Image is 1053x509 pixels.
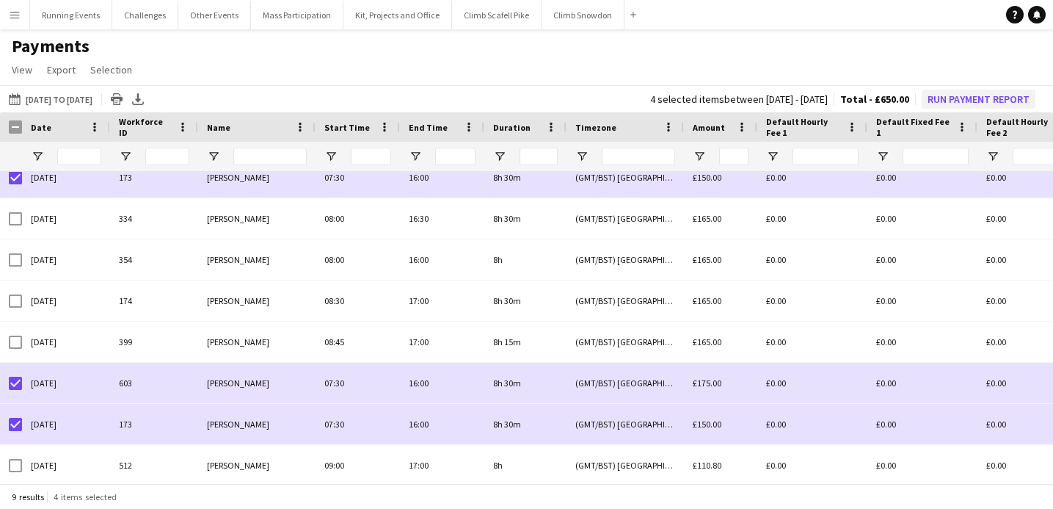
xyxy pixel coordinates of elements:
[207,213,269,224] span: [PERSON_NAME]
[693,150,706,163] button: Open Filter Menu
[757,445,867,485] div: £0.00
[207,419,269,430] span: [PERSON_NAME]
[922,90,1035,109] button: Run Payment Report
[693,254,721,265] span: £165.00
[178,1,251,29] button: Other Events
[575,122,616,133] span: Timezone
[719,148,748,165] input: Amount Filter Input
[840,93,909,106] span: Total - £650.00
[316,281,400,321] div: 08:30
[693,122,725,133] span: Amount
[452,1,542,29] button: Climb Scafell Pike
[54,491,117,502] span: 4 items selected
[484,363,566,403] div: 8h 30m
[793,148,859,165] input: Default Hourly Fee 1 Filter Input
[757,404,867,444] div: £0.00
[207,460,269,471] span: [PERSON_NAME]
[484,157,566,198] div: 8h 30m
[251,1,343,29] button: Mass Participation
[986,150,999,163] button: Open Filter Menu
[867,281,977,321] div: £0.00
[316,239,400,280] div: 08:00
[47,63,76,76] span: Export
[22,404,110,444] div: [DATE]
[766,116,841,138] span: Default Hourly Fee 1
[316,445,400,485] div: 09:00
[400,281,484,321] div: 17:00
[400,157,484,198] div: 16:00
[566,198,684,239] div: (GMT/BST) [GEOGRAPHIC_DATA]
[867,198,977,239] div: £0.00
[409,150,422,163] button: Open Filter Menu
[876,116,951,138] span: Default Fixed Fee 1
[435,148,476,165] input: End Time Filter Input
[757,281,867,321] div: £0.00
[575,150,589,163] button: Open Filter Menu
[207,150,220,163] button: Open Filter Menu
[484,445,566,485] div: 8h
[22,198,110,239] div: [DATE]
[22,445,110,485] div: [DATE]
[316,157,400,198] div: 07:30
[324,150,338,163] button: Open Filter Menu
[129,90,147,108] app-action-btn: Export XLSX
[757,157,867,198] div: £0.00
[566,157,684,198] div: (GMT/BST) [GEOGRAPHIC_DATA]
[110,322,198,362] div: 399
[22,281,110,321] div: [DATE]
[12,63,32,76] span: View
[31,122,51,133] span: Date
[233,148,307,165] input: Name Filter Input
[110,239,198,280] div: 354
[207,254,269,265] span: [PERSON_NAME]
[693,460,721,471] span: £110.80
[876,150,889,163] button: Open Filter Menu
[110,445,198,485] div: 512
[22,157,110,198] div: [DATE]
[119,150,132,163] button: Open Filter Menu
[110,363,198,403] div: 603
[693,419,721,430] span: £150.00
[316,363,400,403] div: 07:30
[108,90,125,108] app-action-btn: Print
[400,404,484,444] div: 16:00
[31,150,44,163] button: Open Filter Menu
[484,281,566,321] div: 8h 30m
[566,404,684,444] div: (GMT/BST) [GEOGRAPHIC_DATA]
[650,95,828,104] div: 4 selected items between [DATE] - [DATE]
[484,198,566,239] div: 8h 30m
[41,60,81,79] a: Export
[343,1,452,29] button: Kit, Projects and Office
[542,1,624,29] button: Climb Snowdon
[351,148,391,165] input: Start Time Filter Input
[867,404,977,444] div: £0.00
[57,148,101,165] input: Date Filter Input
[110,404,198,444] div: 173
[566,281,684,321] div: (GMT/BST) [GEOGRAPHIC_DATA]
[566,445,684,485] div: (GMT/BST) [GEOGRAPHIC_DATA]
[602,148,675,165] input: Timezone Filter Input
[493,150,506,163] button: Open Filter Menu
[207,378,269,389] span: [PERSON_NAME]
[566,239,684,280] div: (GMT/BST) [GEOGRAPHIC_DATA]
[867,239,977,280] div: £0.00
[6,90,95,108] button: [DATE] to [DATE]
[6,60,38,79] a: View
[409,122,448,133] span: End Time
[22,239,110,280] div: [DATE]
[757,239,867,280] div: £0.00
[22,363,110,403] div: [DATE]
[493,122,531,133] span: Duration
[112,1,178,29] button: Challenges
[207,336,269,347] span: [PERSON_NAME]
[757,198,867,239] div: £0.00
[566,322,684,362] div: (GMT/BST) [GEOGRAPHIC_DATA]
[903,148,969,165] input: Default Fixed Fee 1 Filter Input
[207,172,269,183] span: [PERSON_NAME]
[484,239,566,280] div: 8h
[84,60,138,79] a: Selection
[484,404,566,444] div: 8h 30m
[30,1,112,29] button: Running Events
[207,295,269,306] span: [PERSON_NAME]
[316,404,400,444] div: 07:30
